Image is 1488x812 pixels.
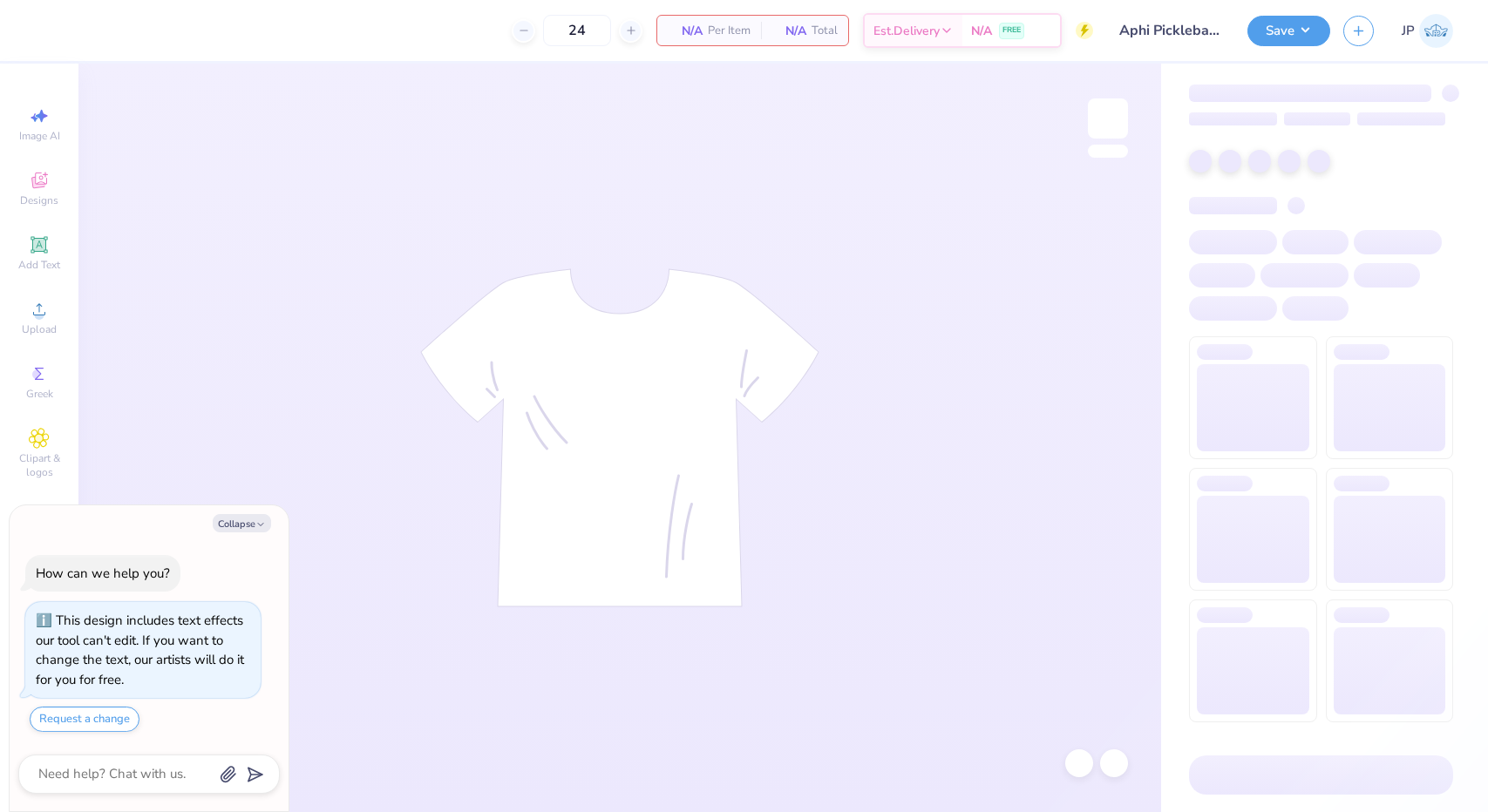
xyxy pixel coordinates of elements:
span: Designs [20,193,58,207]
span: Add Text [18,258,60,272]
span: JP [1402,21,1415,41]
button: Save [1247,16,1330,46]
span: Greek [26,387,53,401]
a: JP [1402,14,1453,48]
button: Request a change [30,707,139,732]
span: FREE [1002,24,1021,37]
input: – – [543,15,611,46]
img: Jojo Pawlow [1419,14,1453,48]
div: This design includes text effects our tool can't edit. If you want to change the text, our artist... [36,612,244,688]
span: N/A [668,22,703,40]
span: N/A [971,22,992,40]
span: Image AI [19,129,60,143]
span: Clipart & logos [9,451,70,479]
img: tee-skeleton.svg [420,268,819,607]
span: Upload [22,322,57,336]
span: Est. Delivery [873,22,940,40]
span: Total [812,22,838,40]
button: Collapse [213,514,271,532]
input: Untitled Design [1106,13,1234,48]
div: How can we help you? [36,565,170,582]
span: Per Item [708,22,751,40]
span: N/A [771,22,806,40]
